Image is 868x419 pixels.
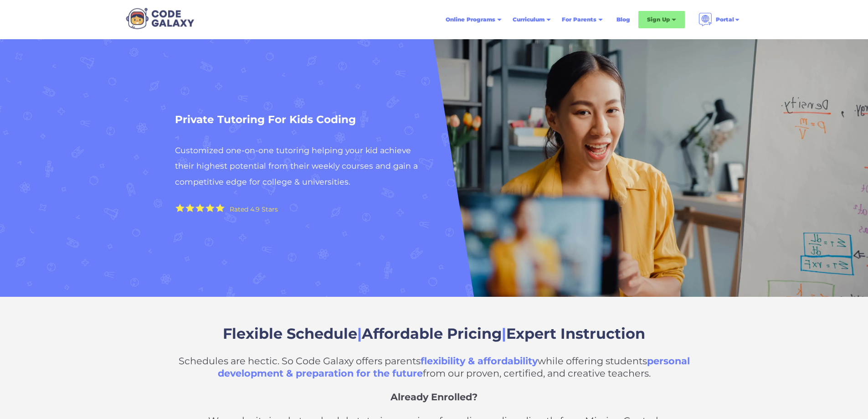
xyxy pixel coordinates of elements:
[502,325,506,342] span: |
[159,355,710,379] p: Schedules are hectic. So Code Galaxy offers parents while offering students from our proven, cert...
[185,204,195,212] img: Yellow Star - the Code Galaxy
[205,204,215,212] img: Yellow Star - the Code Galaxy
[175,204,185,212] img: Yellow Star - the Code Galaxy
[513,15,544,24] div: Curriculum
[175,110,430,129] h1: Private Tutoring For Kids Coding
[362,325,502,342] span: Affordable Pricing
[611,11,636,28] a: Blog
[175,143,430,190] h2: Customized one-on-one tutoring helping your kid achieve their highest potential from their weekly...
[357,325,362,342] span: |
[638,11,685,28] div: Sign Up
[223,325,357,342] span: Flexible Schedule
[446,15,495,24] div: Online Programs
[440,11,507,28] div: Online Programs
[159,391,710,403] p: Already Enrolled?
[693,9,746,30] div: Portal
[230,206,278,212] div: Rated 4.9 Stars
[716,15,734,24] div: Portal
[507,11,556,28] div: Curriculum
[216,204,225,212] img: Yellow Star - the Code Galaxy
[562,15,596,24] div: For Parents
[218,355,690,379] span: personal development & preparation for the future
[506,325,645,342] span: Expert Instruction
[421,355,538,367] span: flexibility & affordability
[195,204,205,212] img: Yellow Star - the Code Galaxy
[647,15,670,24] div: Sign Up
[556,11,608,28] div: For Parents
